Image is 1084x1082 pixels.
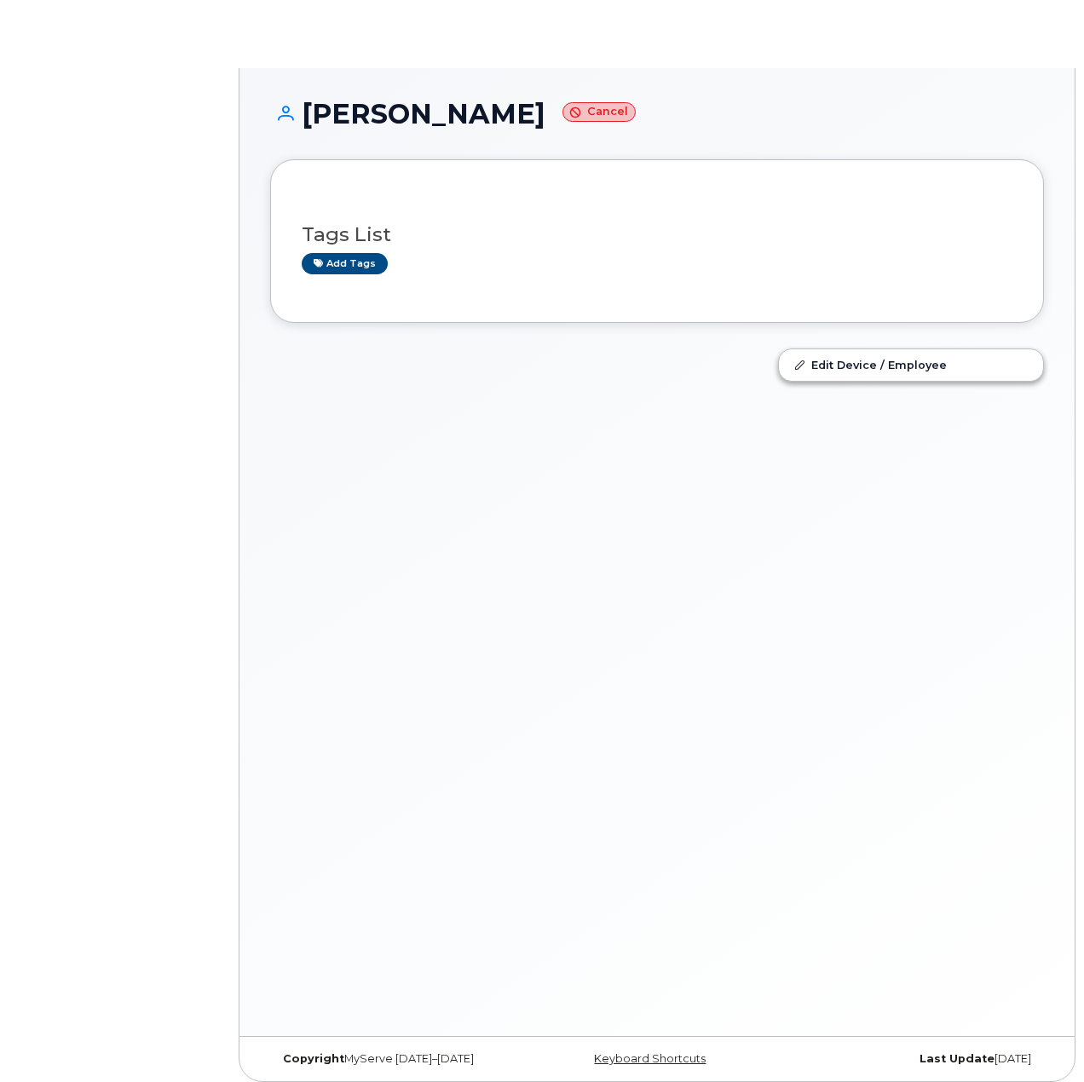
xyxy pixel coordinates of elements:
strong: Last Update [920,1052,995,1065]
h3: Tags List [302,224,1012,245]
div: [DATE] [786,1052,1044,1066]
a: Edit Device / Employee [779,349,1043,380]
div: MyServe [DATE]–[DATE] [270,1052,528,1066]
h1: [PERSON_NAME] [270,99,1044,129]
a: Add tags [302,253,388,274]
a: Keyboard Shortcuts [594,1052,706,1065]
small: Cancel [562,102,636,122]
strong: Copyright [283,1052,344,1065]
